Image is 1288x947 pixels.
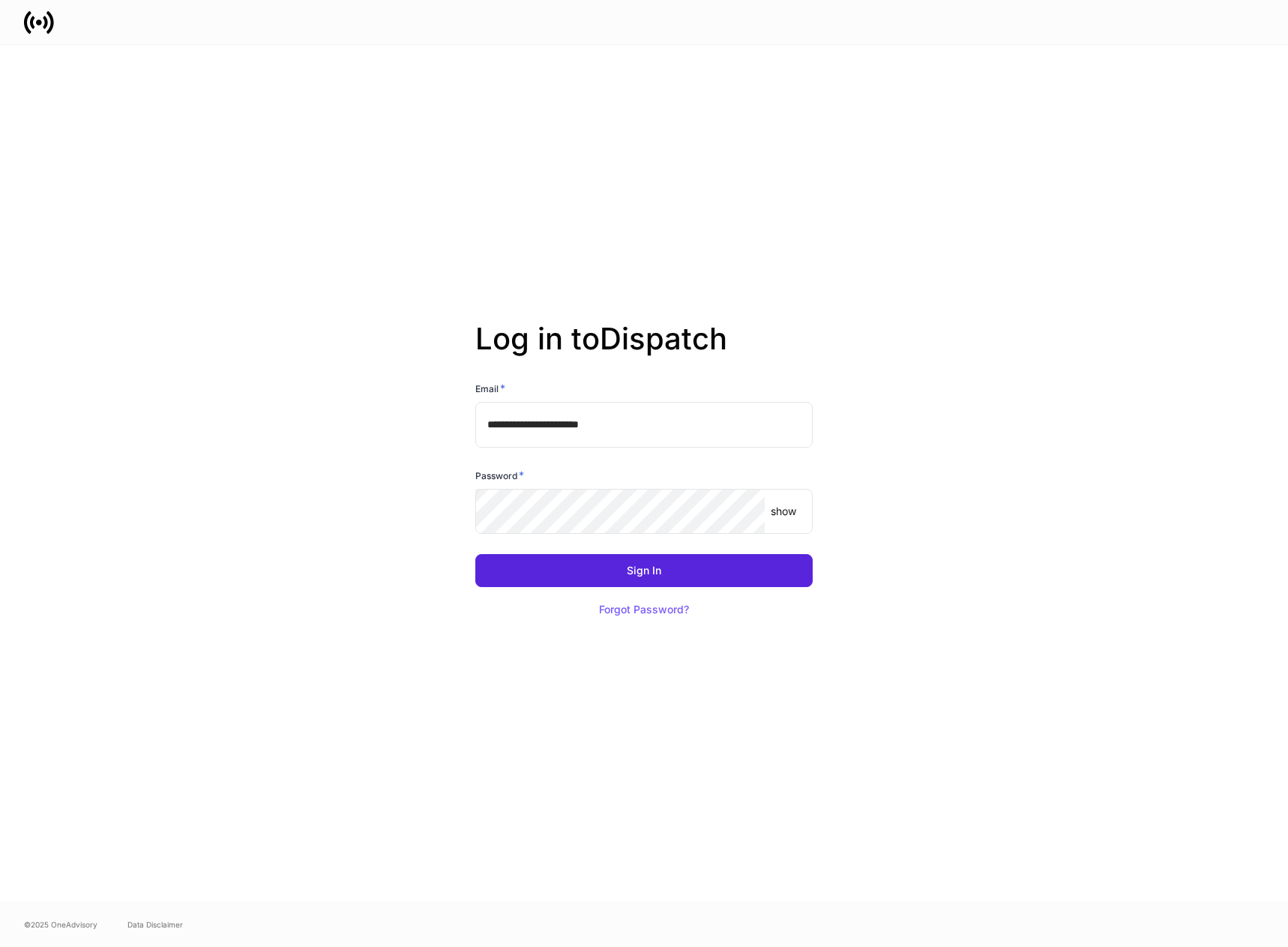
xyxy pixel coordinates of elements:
div: Forgot Password? [599,604,689,615]
div: Sign In [627,565,661,576]
button: Forgot Password? [580,593,708,626]
h6: Email [475,381,505,396]
a: Data Disclaimer [127,919,183,931]
h6: Password [475,468,524,483]
button: Sign In [475,554,813,587]
span: © 2025 OneAdvisory [24,919,97,931]
p: show [771,504,796,519]
h2: Log in to Dispatch [475,321,813,381]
